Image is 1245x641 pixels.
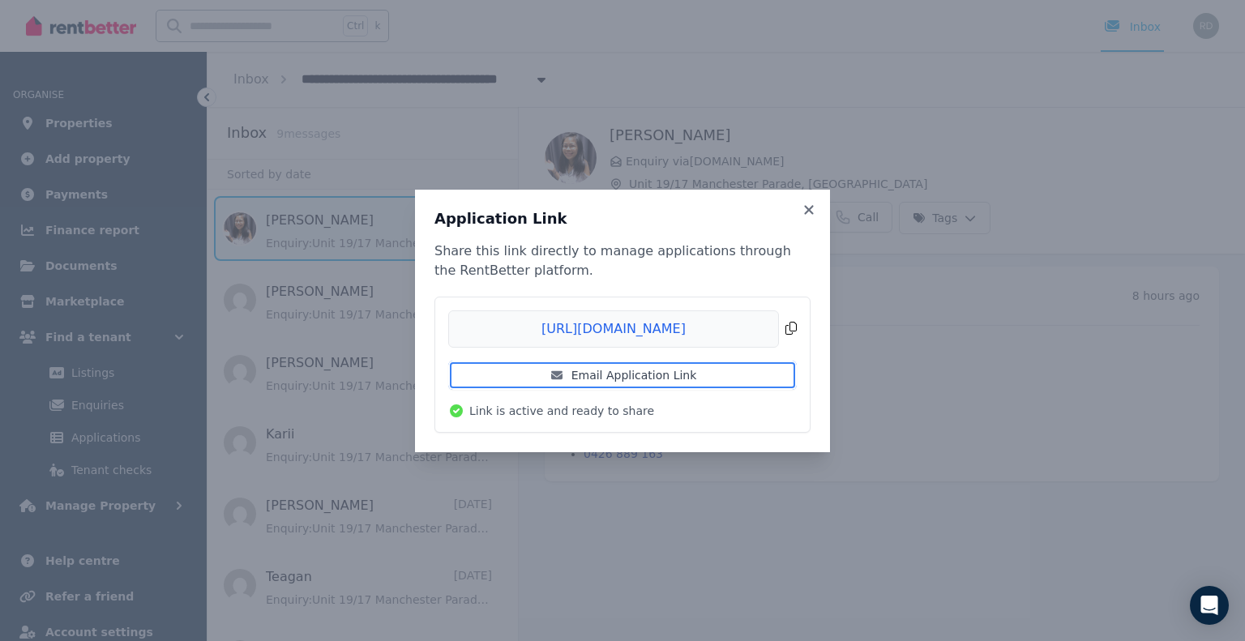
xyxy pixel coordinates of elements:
button: [URL][DOMAIN_NAME] [448,310,797,348]
p: Share this link directly to manage applications through the RentBetter platform. [434,241,811,280]
span: Link is active and ready to share [469,403,654,419]
div: Open Intercom Messenger [1190,586,1229,625]
a: Email Application Link [448,361,797,390]
h3: Application Link [434,209,811,229]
